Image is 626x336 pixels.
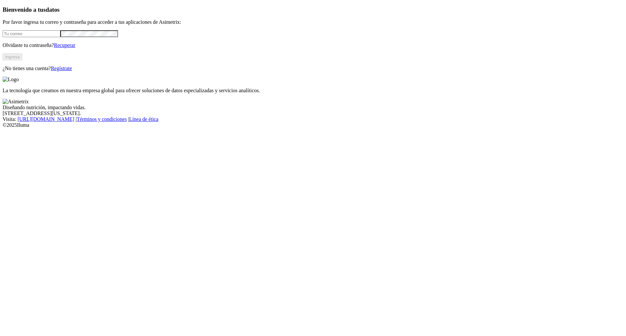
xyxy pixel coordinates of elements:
[3,66,623,71] p: ¿No tienes una cuenta?
[46,6,60,13] span: datos
[3,77,19,82] img: Logo
[18,116,74,122] a: [URL][DOMAIN_NAME]
[3,30,60,37] input: Tu correo
[3,88,623,94] p: La tecnología que creamos en nuestra empresa global para ofrecer soluciones de datos especializad...
[3,122,623,128] div: © 2025 Iluma
[3,116,623,122] div: Visita : | |
[3,53,22,60] button: Ingresa
[51,66,72,71] a: Regístrate
[3,6,623,13] h3: Bienvenido a tus
[77,116,127,122] a: Términos y condiciones
[3,99,29,105] img: Asimetrix
[3,19,623,25] p: Por favor ingresa tu correo y contraseña para acceder a tus aplicaciones de Asimetrix:
[54,42,75,48] a: Recuperar
[3,110,623,116] div: [STREET_ADDRESS][US_STATE].
[129,116,158,122] a: Línea de ética
[3,105,623,110] div: Diseñando nutrición, impactando vidas.
[3,42,623,48] p: Olvidaste tu contraseña?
